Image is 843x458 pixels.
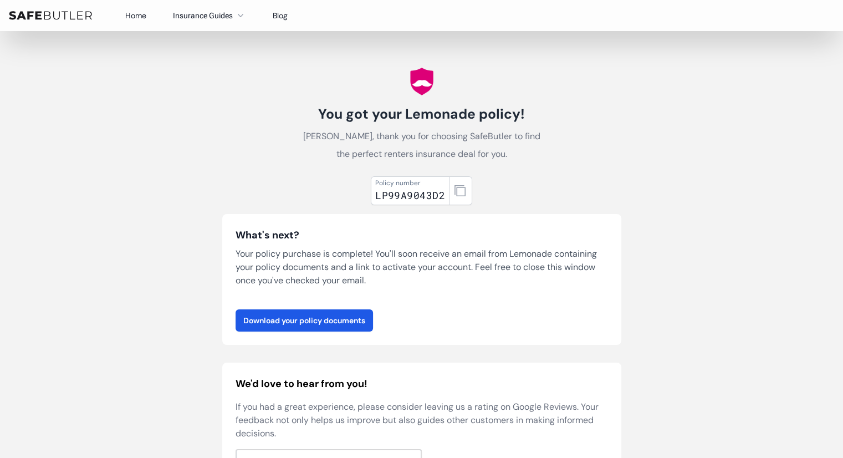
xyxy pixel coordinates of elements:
[375,179,445,187] div: Policy number
[9,11,92,20] img: SafeButler Text Logo
[236,227,608,243] h3: What's next?
[298,105,546,123] h1: You got your Lemonade policy!
[236,247,608,287] p: Your policy purchase is complete! You'll soon receive an email from Lemonade containing your poli...
[125,11,146,21] a: Home
[236,309,373,332] a: Download your policy documents
[375,187,445,203] div: LP99A9043D2
[298,128,546,163] p: [PERSON_NAME], thank you for choosing SafeButler to find the perfect renters insurance deal for you.
[236,400,608,440] p: If you had a great experience, please consider leaving us a rating on Google Reviews. Your feedba...
[173,9,246,22] button: Insurance Guides
[273,11,288,21] a: Blog
[236,376,608,391] h2: We'd love to hear from you!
